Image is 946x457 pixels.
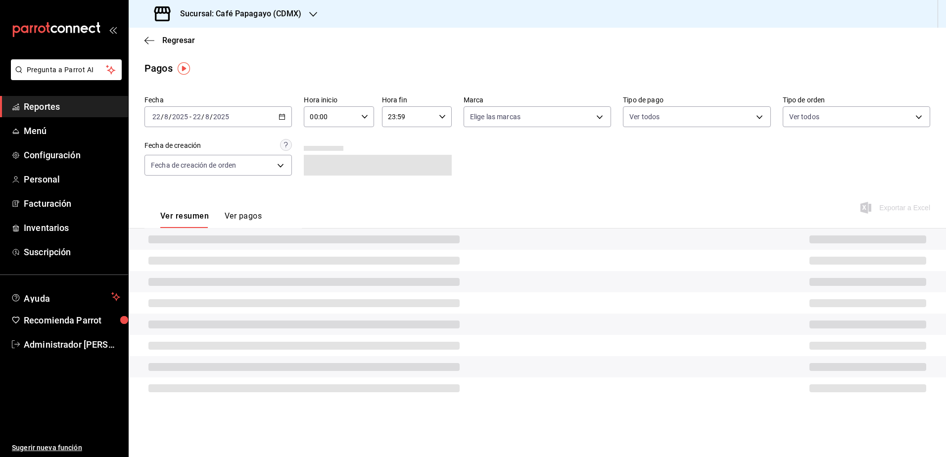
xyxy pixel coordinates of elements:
[11,59,122,80] button: Pregunta a Parrot AI
[213,113,230,121] input: ----
[152,113,161,121] input: --
[24,173,120,186] span: Personal
[470,112,520,122] span: Elige las marcas
[144,140,201,151] div: Fecha de creación
[24,314,120,327] span: Recomienda Parrot
[225,211,262,228] button: Ver pagos
[24,221,120,234] span: Inventarios
[24,245,120,259] span: Suscripción
[172,113,189,121] input: ----
[151,160,236,170] span: Fecha de creación de orden
[160,211,262,228] div: navigation tabs
[144,61,173,76] div: Pagos
[161,113,164,121] span: /
[24,148,120,162] span: Configuración
[144,96,292,103] label: Fecha
[162,36,195,45] span: Regresar
[205,113,210,121] input: --
[7,72,122,82] a: Pregunta a Parrot AI
[12,443,120,453] span: Sugerir nueva función
[160,211,209,228] button: Ver resumen
[789,112,819,122] span: Ver todos
[201,113,204,121] span: /
[783,96,930,103] label: Tipo de orden
[164,113,169,121] input: --
[304,96,374,103] label: Hora inicio
[27,65,106,75] span: Pregunta a Parrot AI
[623,96,770,103] label: Tipo de pago
[178,62,190,75] img: Tooltip marker
[189,113,191,121] span: -
[629,112,660,122] span: Ver todos
[24,291,107,303] span: Ayuda
[192,113,201,121] input: --
[24,338,120,351] span: Administrador [PERSON_NAME]
[172,8,301,20] h3: Sucursal: Café Papagayo (CDMX)
[109,26,117,34] button: open_drawer_menu
[382,96,452,103] label: Hora fin
[24,197,120,210] span: Facturación
[464,96,611,103] label: Marca
[24,124,120,137] span: Menú
[169,113,172,121] span: /
[144,36,195,45] button: Regresar
[24,100,120,113] span: Reportes
[210,113,213,121] span: /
